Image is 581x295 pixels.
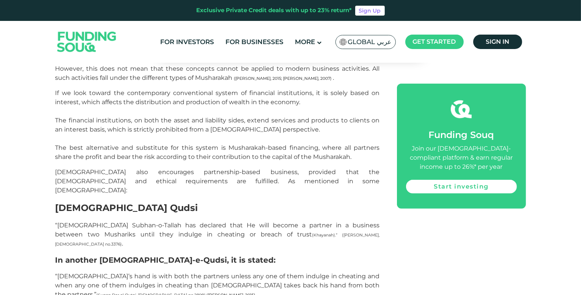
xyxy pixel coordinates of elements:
[55,89,380,160] span: If we look toward the contemporary conventional system of financial institutions, it is solely ba...
[295,38,315,46] span: More
[55,168,380,194] span: [DEMOGRAPHIC_DATA] also encourages partnership-based business, provided that the [DEMOGRAPHIC_DAT...
[348,38,392,46] span: Global عربي
[355,6,385,16] a: Sign Up
[234,76,332,81] span: ([PERSON_NAME], 2015; [PERSON_NAME], 2007)
[55,222,380,247] span: “[DEMOGRAPHIC_DATA] Subhan-o-Tallah has declared that He will become a partner in a business betw...
[55,202,198,213] span: [DEMOGRAPHIC_DATA] Qudsi
[451,99,472,120] img: fsicon
[55,255,276,265] span: In another [DEMOGRAPHIC_DATA]-e-Qudsi, it is stated:
[224,36,285,48] a: For Businesses
[406,180,517,193] a: Start investing
[486,38,509,45] span: Sign in
[340,39,346,45] img: SA Flag
[158,36,216,48] a: For Investors
[333,74,334,81] span: .
[429,129,494,140] span: Funding Souq
[413,38,456,45] span: Get started
[55,65,380,81] span: However, this does not mean that these concepts cannot be applied to modern business activities. ...
[473,35,522,49] a: Sign in
[406,144,517,171] div: Join our [DEMOGRAPHIC_DATA]-compliant platform & earn regular income up to 26%* per year
[50,23,124,61] img: Logo
[197,6,352,15] div: Exclusive Private Credit deals with up to 23% return*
